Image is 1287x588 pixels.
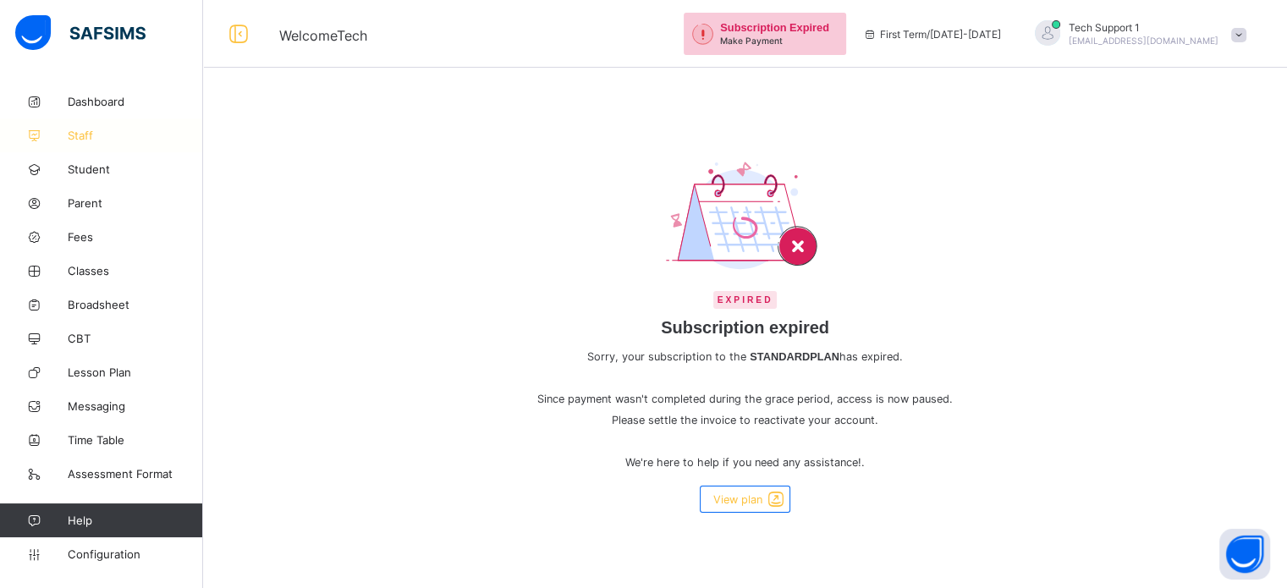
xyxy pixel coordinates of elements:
[68,365,203,379] span: Lesson Plan
[1219,529,1270,580] button: Open asap
[68,547,202,561] span: Configuration
[750,350,839,363] b: STANDARD PLAN
[279,27,367,44] span: Welcome Tech
[68,95,203,108] span: Dashboard
[713,291,778,309] span: Expired
[68,399,203,413] span: Messaging
[1069,21,1218,34] span: Tech Support 1
[530,346,961,473] span: Sorry, your subscription to the has expired. Since payment wasn't completed during the grace peri...
[720,36,783,46] span: Make Payment
[68,129,203,142] span: Staff
[68,264,203,278] span: Classes
[68,196,203,210] span: Parent
[68,332,203,345] span: CBT
[1018,20,1255,48] div: TechSupport 1
[68,162,203,176] span: Student
[68,298,203,311] span: Broadsheet
[713,493,762,506] span: View plan
[1069,36,1218,46] span: [EMAIL_ADDRESS][DOMAIN_NAME]
[68,433,203,447] span: Time Table
[530,318,961,338] span: Subscription expired
[68,230,203,244] span: Fees
[68,514,202,527] span: Help
[68,467,203,481] span: Assessment Format
[666,161,825,273] img: expired-calendar.b2ede95de4b0fc63d738ed6e38433d8b.svg
[863,28,1001,41] span: session/term information
[720,21,829,34] span: Subscription Expired
[692,24,713,45] img: outstanding-1.146d663e52f09953f639664a84e30106.svg
[15,15,146,51] img: safsims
